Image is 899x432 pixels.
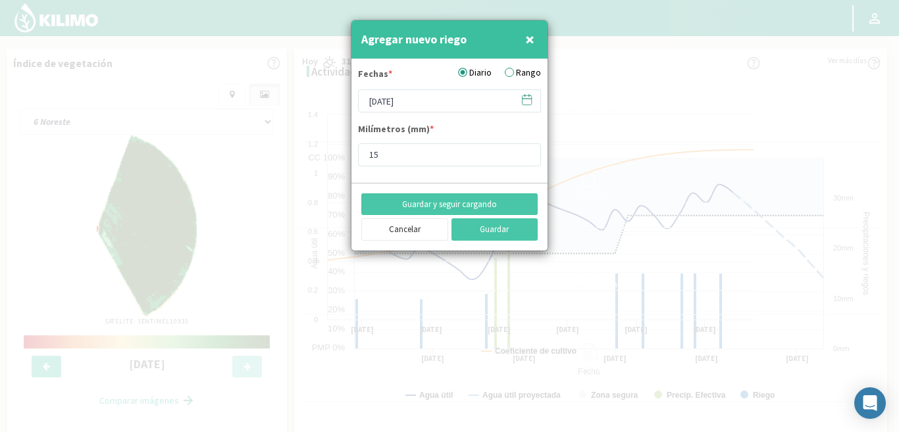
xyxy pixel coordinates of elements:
[522,26,538,53] button: Close
[358,67,392,84] label: Fechas
[505,66,541,80] label: Rango
[361,193,538,216] button: Guardar y seguir cargando
[458,66,492,80] label: Diario
[525,28,534,50] span: ×
[451,218,538,241] button: Guardar
[361,218,448,241] button: Cancelar
[854,387,886,419] div: Open Intercom Messenger
[358,122,434,139] label: Milímetros (mm)
[361,30,467,49] h4: Agregar nuevo riego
